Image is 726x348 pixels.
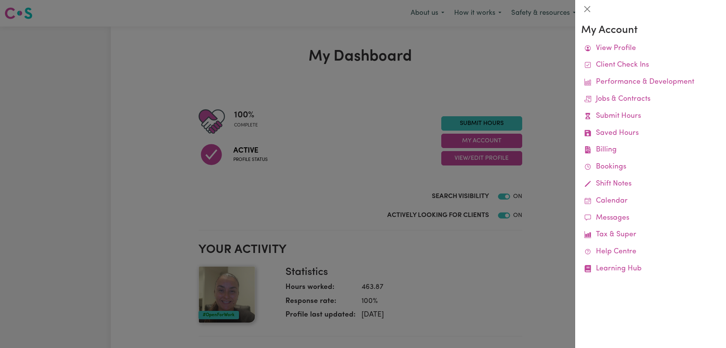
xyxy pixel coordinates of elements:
[581,142,720,159] a: Billing
[581,40,720,57] a: View Profile
[581,74,720,91] a: Performance & Development
[581,210,720,227] a: Messages
[581,24,720,37] h3: My Account
[581,91,720,108] a: Jobs & Contracts
[581,176,720,193] a: Shift Notes
[581,159,720,176] a: Bookings
[581,226,720,243] a: Tax & Super
[581,261,720,278] a: Learning Hub
[581,125,720,142] a: Saved Hours
[581,108,720,125] a: Submit Hours
[581,243,720,261] a: Help Centre
[581,57,720,74] a: Client Check Ins
[581,193,720,210] a: Calendar
[581,3,593,15] button: Close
